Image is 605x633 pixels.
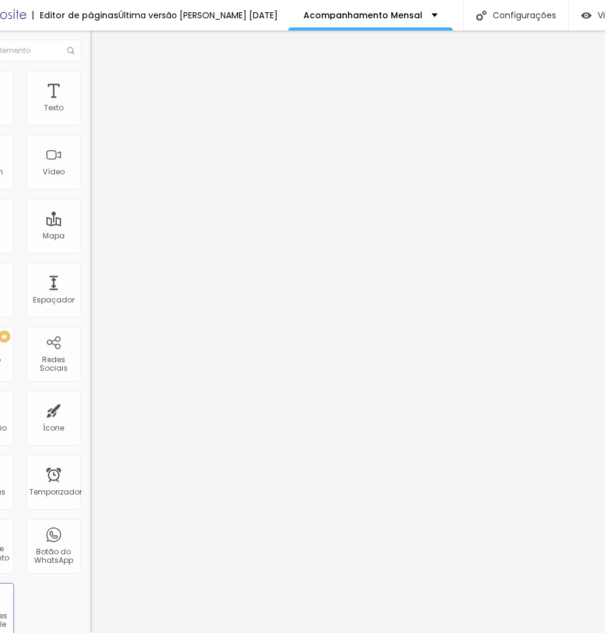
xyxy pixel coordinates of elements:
[43,231,65,241] font: Mapa
[118,9,278,21] font: Última versão [PERSON_NAME] [DATE]
[40,354,68,373] font: Redes Sociais
[29,487,82,497] font: Temporizador
[493,9,556,21] font: Configurações
[43,166,65,177] font: Vídeo
[67,47,74,54] img: Ícone
[44,102,63,113] font: Texto
[34,546,73,565] font: Botão do WhatsApp
[40,9,118,21] font: Editor de páginas
[33,295,74,305] font: Espaçador
[43,423,65,433] font: Ícone
[581,10,592,21] img: view-1.svg
[476,10,487,21] img: Ícone
[303,9,422,21] font: Acompanhamento Mensal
